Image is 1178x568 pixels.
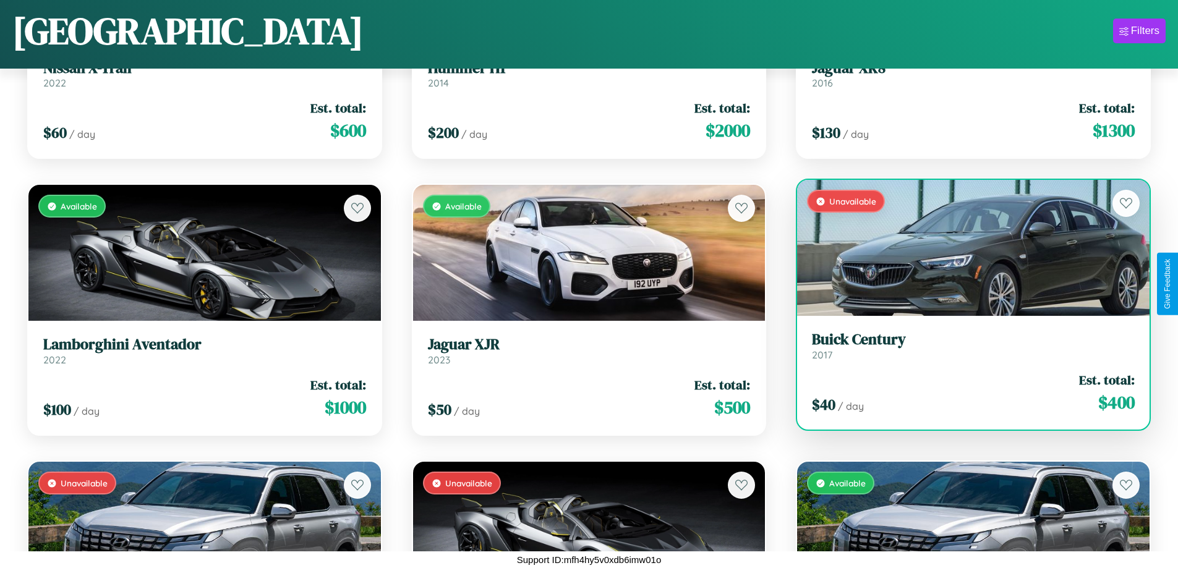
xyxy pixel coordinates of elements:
[838,400,864,412] span: / day
[310,376,366,394] span: Est. total:
[714,395,750,420] span: $ 500
[74,405,100,417] span: / day
[43,354,66,366] span: 2022
[1163,259,1172,309] div: Give Feedback
[812,331,1135,361] a: Buick Century2017
[43,77,66,89] span: 2022
[843,128,869,140] span: / day
[454,405,480,417] span: / day
[428,354,450,366] span: 2023
[445,201,482,211] span: Available
[428,336,751,366] a: Jaguar XJR2023
[812,331,1135,349] h3: Buick Century
[829,478,866,488] span: Available
[445,478,492,488] span: Unavailable
[694,99,750,117] span: Est. total:
[829,196,876,206] span: Unavailable
[43,336,366,354] h3: Lamborghini Aventador
[517,551,661,568] p: Support ID: mfh4hy5v0xdb6imw01o
[12,6,364,56] h1: [GEOGRAPHIC_DATA]
[812,349,832,361] span: 2017
[428,77,449,89] span: 2014
[812,77,833,89] span: 2016
[310,99,366,117] span: Est. total:
[428,399,451,420] span: $ 50
[43,122,67,143] span: $ 60
[330,118,366,143] span: $ 600
[461,128,487,140] span: / day
[1113,19,1166,43] button: Filters
[1098,390,1135,415] span: $ 400
[1079,371,1135,389] span: Est. total:
[812,122,840,143] span: $ 130
[812,59,1135,90] a: Jaguar XK82016
[43,336,366,366] a: Lamborghini Aventador2022
[428,59,751,90] a: Hummer H12014
[428,336,751,354] h3: Jaguar XJR
[69,128,95,140] span: / day
[812,394,835,415] span: $ 40
[1131,25,1159,37] div: Filters
[428,122,459,143] span: $ 200
[1093,118,1135,143] span: $ 1300
[706,118,750,143] span: $ 2000
[61,478,108,488] span: Unavailable
[1079,99,1135,117] span: Est. total:
[694,376,750,394] span: Est. total:
[61,201,97,211] span: Available
[43,59,366,90] a: Nissan X-Trail2022
[43,399,71,420] span: $ 100
[325,395,366,420] span: $ 1000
